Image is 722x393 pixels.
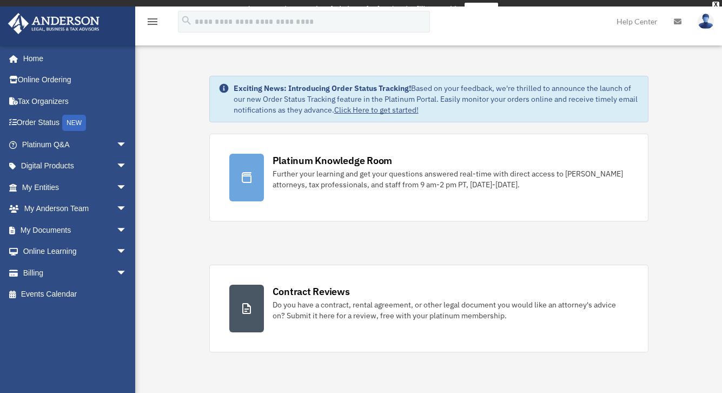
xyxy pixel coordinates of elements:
i: search [181,15,193,27]
i: menu [146,15,159,28]
a: Events Calendar [8,284,143,305]
a: survey [465,3,498,16]
a: Contract Reviews Do you have a contract, rental agreement, or other legal document you would like... [209,265,648,352]
span: arrow_drop_down [116,241,138,263]
a: Online Learningarrow_drop_down [8,241,143,263]
a: My Documentsarrow_drop_down [8,219,143,241]
img: User Pic [698,14,714,29]
div: Do you have a contract, rental agreement, or other legal document you would like an attorney's ad... [273,299,628,321]
a: Home [8,48,138,69]
div: Contract Reviews [273,285,350,298]
strong: Exciting News: Introducing Order Status Tracking! [234,83,411,93]
a: Online Ordering [8,69,143,91]
a: menu [146,19,159,28]
a: Click Here to get started! [334,105,419,115]
div: Based on your feedback, we're thrilled to announce the launch of our new Order Status Tracking fe... [234,83,639,115]
span: arrow_drop_down [116,262,138,284]
span: arrow_drop_down [116,155,138,178]
a: Tax Organizers [8,90,143,112]
span: arrow_drop_down [116,198,138,220]
a: My Anderson Teamarrow_drop_down [8,198,143,220]
div: Further your learning and get your questions answered real-time with direct access to [PERSON_NAM... [273,168,628,190]
a: Order StatusNEW [8,112,143,134]
span: arrow_drop_down [116,176,138,199]
a: My Entitiesarrow_drop_down [8,176,143,198]
div: NEW [62,115,86,131]
div: Get a chance to win 6 months of Platinum for free just by filling out this [224,3,460,16]
span: arrow_drop_down [116,134,138,156]
span: arrow_drop_down [116,219,138,241]
a: Digital Productsarrow_drop_down [8,155,143,177]
a: Platinum Q&Aarrow_drop_down [8,134,143,155]
div: close [712,2,719,8]
a: Billingarrow_drop_down [8,262,143,284]
div: Platinum Knowledge Room [273,154,393,167]
a: Platinum Knowledge Room Further your learning and get your questions answered real-time with dire... [209,134,648,221]
img: Anderson Advisors Platinum Portal [5,13,103,34]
